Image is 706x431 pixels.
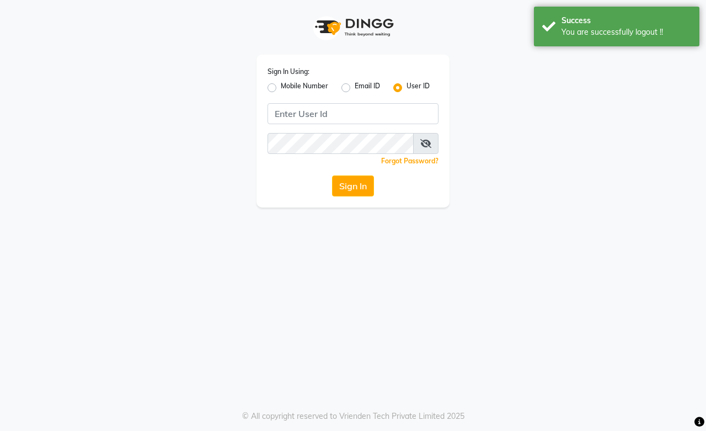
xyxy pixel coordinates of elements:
button: Sign In [332,175,374,196]
input: Username [268,133,414,154]
a: Forgot Password? [381,157,438,165]
label: Email ID [355,81,380,94]
img: logo1.svg [309,11,397,44]
div: You are successfully logout !! [561,26,691,38]
input: Username [268,103,438,124]
div: Success [561,15,691,26]
label: Mobile Number [281,81,328,94]
label: User ID [407,81,430,94]
label: Sign In Using: [268,67,309,77]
